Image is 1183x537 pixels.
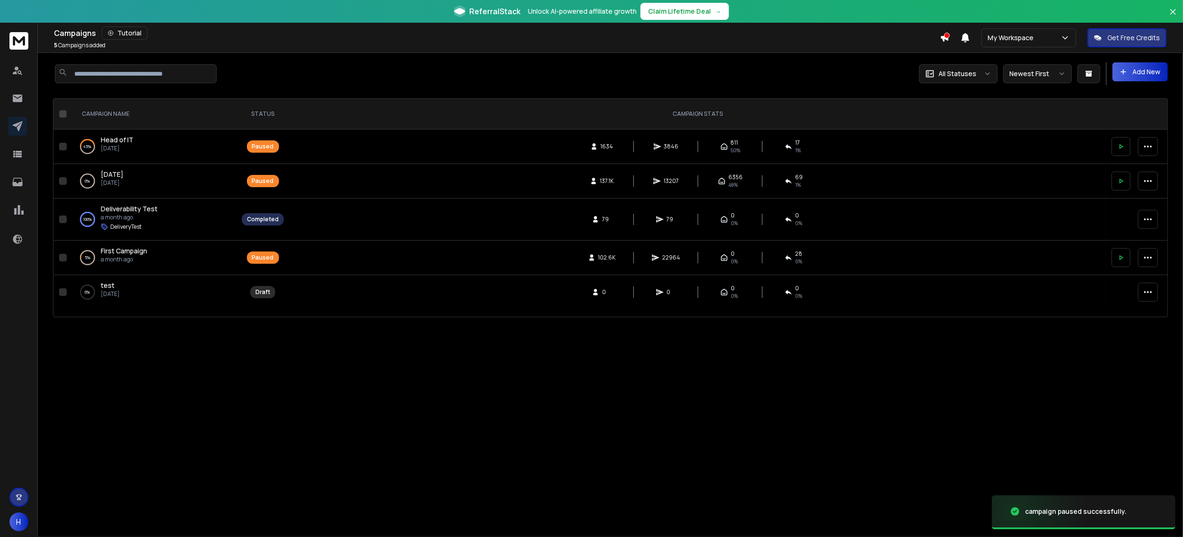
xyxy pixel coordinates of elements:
[795,139,800,147] span: 17
[101,281,114,290] a: test
[662,254,680,261] span: 22964
[252,177,274,185] div: Paused
[101,204,158,214] a: Deliverability Test
[236,99,289,130] th: STATUS
[70,275,236,310] td: 0%test[DATE]
[666,288,676,296] span: 0
[664,143,679,150] span: 3846
[1003,64,1072,83] button: Newest First
[795,173,803,181] span: 69
[70,241,236,275] td: 5%First Campaigna month ago
[101,281,114,290] span: test
[731,292,738,300] span: 0%
[528,7,637,16] p: Unlock AI-powered affiliate growth
[70,99,236,130] th: CAMPAIGN NAME
[70,130,236,164] td: 45%Head of IT[DATE]
[795,219,802,227] span: 0 %
[731,212,735,219] span: 0
[731,139,738,147] span: 811
[83,215,92,224] p: 100 %
[289,99,1106,130] th: CAMPAIGN STATS
[110,223,141,231] p: DeliveryTest
[731,219,738,227] span: 0%
[602,288,612,296] span: 0
[101,256,147,263] p: a month ago
[101,170,123,179] a: [DATE]
[1087,28,1166,47] button: Get Free Credits
[715,7,721,16] span: →
[1167,6,1179,28] button: Close banner
[640,3,729,20] button: Claim Lifetime Deal→
[1113,62,1168,81] button: Add New
[728,181,738,189] span: 48 %
[600,177,614,185] span: 137.1K
[54,26,940,40] div: Campaigns
[101,290,120,298] p: [DATE]
[252,143,274,150] div: Paused
[731,258,738,265] span: 0%
[255,288,270,296] div: Draft
[70,164,236,199] td: 0%[DATE][DATE]
[795,258,802,265] span: 0 %
[988,33,1037,43] p: My Workspace
[247,216,279,223] div: Completed
[101,135,133,144] span: Head of IT
[666,216,676,223] span: 79
[101,204,158,213] span: Deliverability Test
[664,177,679,185] span: 13207
[469,6,520,17] span: ReferralStack
[102,26,148,40] button: Tutorial
[101,246,147,256] a: First Campaign
[795,250,802,258] span: 28
[795,292,802,300] span: 0%
[602,216,612,223] span: 79
[938,69,976,78] p: All Statuses
[101,179,123,187] p: [DATE]
[101,246,147,255] span: First Campaign
[795,147,801,154] span: 1 %
[70,199,236,241] td: 100%Deliverability Testa month agoDeliveryTest
[54,41,57,49] span: 5
[1107,33,1160,43] p: Get Free Credits
[9,512,28,531] button: H
[85,176,90,186] p: 0 %
[1025,507,1127,516] div: campaign paused successfully.
[731,285,735,292] span: 0
[601,143,613,150] span: 1634
[85,287,90,297] p: 0 %
[101,145,133,152] p: [DATE]
[101,214,158,221] p: a month ago
[85,253,90,262] p: 5 %
[84,142,92,151] p: 45 %
[728,173,743,181] span: 6356
[731,250,735,258] span: 0
[795,212,799,219] span: 0
[101,135,133,145] a: Head of IT
[252,254,274,261] div: Paused
[795,285,799,292] span: 0
[731,147,741,154] span: 50 %
[795,181,801,189] span: 1 %
[54,42,105,49] p: Campaigns added
[598,254,616,261] span: 102.6K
